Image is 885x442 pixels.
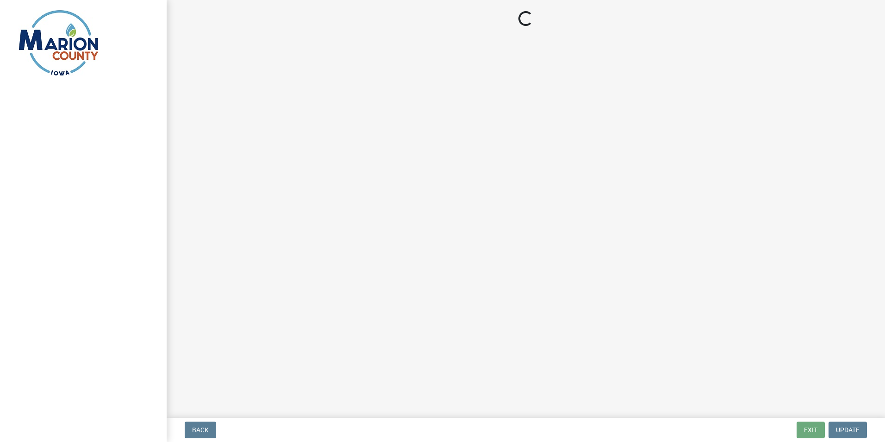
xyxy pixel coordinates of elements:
span: Back [192,426,209,434]
button: Back [185,422,216,438]
button: Update [829,422,867,438]
span: Update [836,426,860,434]
img: Marion County, Iowa [19,10,99,76]
button: Exit [797,422,825,438]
